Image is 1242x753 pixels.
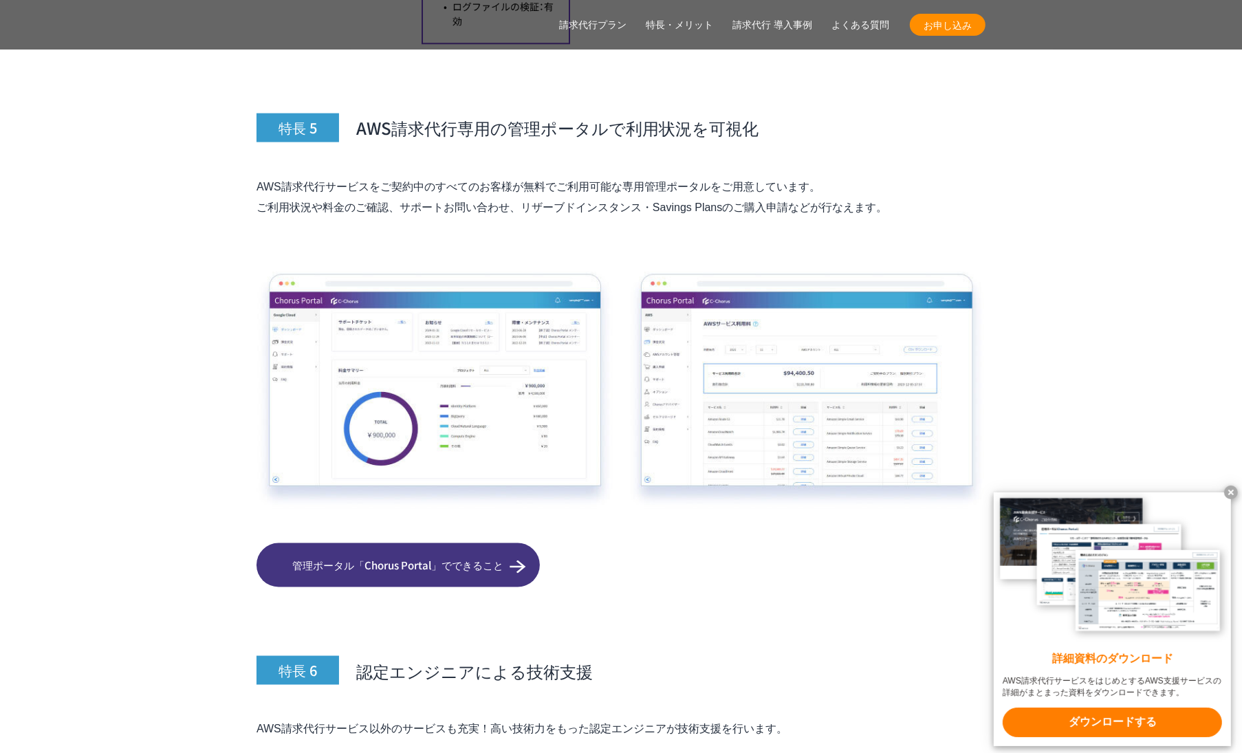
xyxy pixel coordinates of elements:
[646,18,713,32] a: 特長・メリット
[1003,708,1222,737] x-t: ダウンロードする
[257,543,540,587] a: 管理ポータル「Chorus Portal」でできること
[356,116,759,140] span: AWS請求代行専用の管理ポータルで利用状況を可視化
[910,18,985,32] span: お申し込み
[257,177,985,218] p: AWS請求代行サービスをご契約中のすべてのお客様が無料でご利用可能な専用管理ポータルをご用意しています。 ご利用状況や料金のご確認、サポートお問い合わせ、リザーブドインスタンス・Savings ...
[559,18,627,32] a: 請求代行プラン
[356,659,593,683] span: 認定エンジニアによる技術支援
[257,272,985,510] img: 管理ポータル Chorus Portal イメージ
[257,558,540,574] span: 管理ポータル「Chorus Portal」でできること
[1003,651,1222,667] x-t: 詳細資料のダウンロード
[257,656,339,685] span: 特長 6
[257,113,339,142] span: 特長 5
[994,492,1231,746] a: 詳細資料のダウンロード AWS請求代行サービスをはじめとするAWS支援サービスの詳細がまとまった資料をダウンロードできます。 ダウンロードする
[910,14,985,36] a: お申し込み
[732,18,812,32] a: 請求代行 導入事例
[831,18,889,32] a: よくある質問
[257,719,985,740] p: AWS請求代行サービス以外のサービスも充実！高い技術力をもった認定エンジニアが技術支援を行います。
[1003,675,1222,699] x-t: AWS請求代行サービスをはじめとするAWS支援サービスの詳細がまとまった資料をダウンロードできます。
